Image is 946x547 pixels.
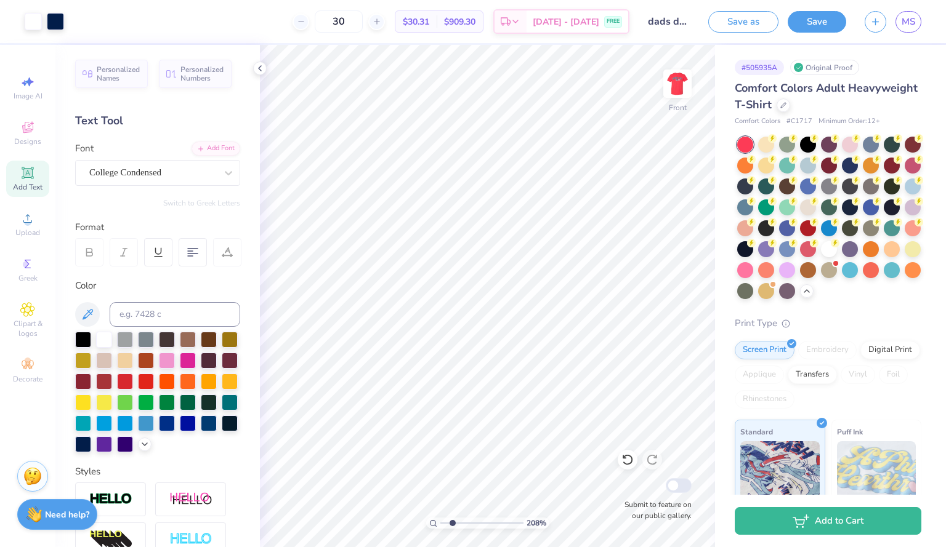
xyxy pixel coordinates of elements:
span: Upload [15,228,40,238]
span: Standard [740,425,773,438]
span: Personalized Names [97,65,140,82]
div: Digital Print [860,341,920,359]
span: Decorate [13,374,42,384]
input: Untitled Design [639,9,699,34]
img: Stroke [89,492,132,506]
span: Puff Ink [837,425,863,438]
div: Original Proof [790,60,859,75]
img: Front [665,71,690,96]
div: Text Tool [75,113,240,129]
span: Minimum Order: 12 + [819,116,880,127]
span: # C1717 [786,116,812,127]
div: Applique [735,365,784,384]
img: Standard [740,441,820,503]
img: Puff Ink [837,441,916,503]
div: # 505935A [735,60,784,75]
div: Rhinestones [735,390,794,409]
div: Vinyl [841,365,875,384]
div: Transfers [788,365,837,384]
span: Add Text [13,182,42,192]
span: Clipart & logos [6,319,49,338]
div: Format [75,220,241,234]
img: Negative Space [169,532,212,546]
button: Switch to Greek Letters [163,198,240,208]
label: Font [75,142,94,156]
span: $909.30 [444,15,475,28]
span: Comfort Colors Adult Heavyweight T-Shirt [735,81,918,112]
input: – – [315,10,363,33]
div: Foil [879,365,908,384]
span: Image AI [14,91,42,101]
button: Save [788,11,846,33]
span: Greek [18,273,38,283]
div: Print Type [735,316,921,330]
button: Add to Cart [735,507,921,535]
div: Styles [75,465,240,479]
input: e.g. 7428 c [110,302,240,327]
img: Shadow [169,492,212,507]
span: Comfort Colors [735,116,780,127]
div: Color [75,279,240,293]
span: 208 % [527,517,546,529]
span: FREE [607,17,620,26]
strong: Need help? [45,509,89,521]
span: Designs [14,137,41,146]
span: MS [902,15,915,29]
a: MS [895,11,921,33]
span: Personalized Numbers [180,65,224,82]
span: [DATE] - [DATE] [533,15,599,28]
div: Screen Print [735,341,794,359]
button: Save as [708,11,778,33]
span: $30.31 [403,15,429,28]
div: Embroidery [798,341,857,359]
div: Add Font [192,142,240,156]
div: Front [669,102,687,113]
label: Submit to feature on our public gallery. [618,499,692,521]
